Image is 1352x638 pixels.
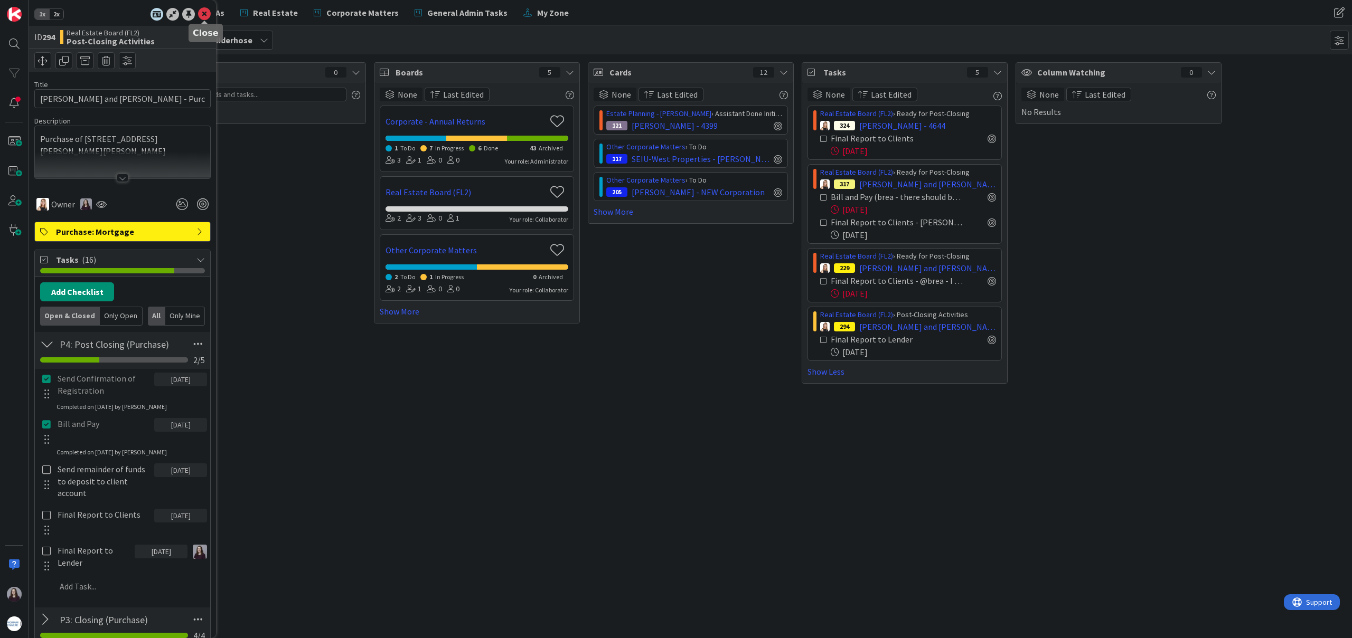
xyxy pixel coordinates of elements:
[154,509,207,522] div: [DATE]
[612,88,631,101] span: None
[425,88,490,101] button: Last Edited
[193,354,205,366] span: 2 / 5
[834,121,855,130] div: 324
[859,119,945,132] span: [PERSON_NAME] - 4644
[386,115,546,128] a: Corporate - Annual Returns
[606,187,627,197] div: 205
[406,283,421,295] div: 1
[406,213,421,224] div: 3
[34,116,71,126] span: Description
[154,463,207,477] div: [DATE]
[429,273,433,281] span: 1
[7,7,22,22] img: Visit kanbanzone.com
[834,263,855,273] div: 229
[484,144,498,152] span: Done
[82,254,96,265] span: ( 16 )
[820,251,893,261] a: Real Estate Board (FL2)
[1085,88,1125,101] span: Last Edited
[1066,88,1131,101] button: Last Edited
[40,282,114,301] button: Add Checklist
[517,3,575,22] a: My Zone
[539,67,560,78] div: 5
[530,144,536,152] span: 43
[606,154,627,164] div: 117
[859,320,996,333] span: [PERSON_NAME] and [PERSON_NAME] - Purchase - 4595
[7,587,22,602] img: BC
[834,179,855,189] div: 317
[400,273,415,281] span: To Do
[34,31,55,43] span: ID
[505,157,568,166] div: Your role: Administrator
[820,109,893,118] a: Real Estate Board (FL2)
[825,88,845,101] span: None
[1039,88,1059,101] span: None
[253,6,298,19] span: Real Estate
[42,32,55,42] b: 294
[632,119,718,132] span: [PERSON_NAME] - 4399
[406,155,421,166] div: 1
[831,333,946,346] div: Final Report to Lender
[447,213,459,224] div: 1
[154,373,207,386] div: [DATE]
[67,28,155,37] span: Real Estate Board (FL2)
[831,132,946,145] div: Final Report to Clients
[427,155,442,166] div: 0
[632,186,765,198] span: [PERSON_NAME] - NEW Corporation
[820,167,996,178] div: › Ready for Post-Closing
[478,144,481,152] span: 6
[57,402,167,412] div: Completed on [DATE] by [PERSON_NAME]
[36,198,49,211] img: DB
[56,253,191,266] span: Tasks
[193,28,219,38] h5: Close
[234,3,304,22] a: Real Estate
[427,283,442,295] div: 0
[34,89,211,108] input: type card name here...
[58,418,150,430] p: Bill and Pay
[395,144,398,152] span: 1
[823,66,962,79] span: Tasks
[831,287,996,300] div: [DATE]
[386,155,401,166] div: 3
[56,225,191,238] span: Purchase: Mortgage
[820,309,996,320] div: › Post-Closing Activities
[606,142,686,151] a: Other Corporate Matters
[606,175,686,185] a: Other Corporate Matters
[609,66,748,79] span: Cards
[606,141,782,153] div: › To Do
[820,322,830,331] img: DB
[639,88,703,101] button: Last Edited
[657,88,698,101] span: Last Edited
[820,263,830,273] img: DB
[386,213,401,224] div: 2
[396,66,534,79] span: Boards
[380,305,574,318] a: Show More
[831,228,996,241] div: [DATE]
[820,167,893,177] a: Real Estate Board (FL2)
[510,215,568,224] div: Your role: Collaborator
[135,545,187,558] div: [DATE]
[154,418,207,432] div: [DATE]
[395,273,398,281] span: 2
[429,144,433,152] span: 7
[820,179,830,189] img: DB
[820,310,893,319] a: Real Estate Board (FL2)
[443,88,484,101] span: Last Edited
[58,545,130,568] p: Final Report to Lender
[148,307,165,326] div: All
[820,251,996,262] div: › Ready for Post-Closing
[58,373,150,396] p: Send Confirmation of Registration
[510,285,568,295] div: Your role: Collaborator
[831,216,964,228] div: Final Report to Clients - [PERSON_NAME], I have this drafted in the drafts folder. Just needs to ...
[427,213,442,224] div: 0
[753,67,774,78] div: 12
[632,153,769,165] span: SEIU-West Properties - [PERSON_NAME]
[834,322,855,331] div: 294
[859,178,996,191] span: [PERSON_NAME] and [PERSON_NAME] - Purchase - 4633
[859,262,996,274] span: [PERSON_NAME] and [PERSON_NAME] - 4511
[447,283,459,295] div: 0
[51,198,75,211] span: Owner
[1021,88,1216,118] div: No Results
[606,108,782,119] div: › Assistant Done Initial Prep + Waiting for Lawyer to Review
[166,88,360,118] div: No Results
[7,616,22,631] img: avatar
